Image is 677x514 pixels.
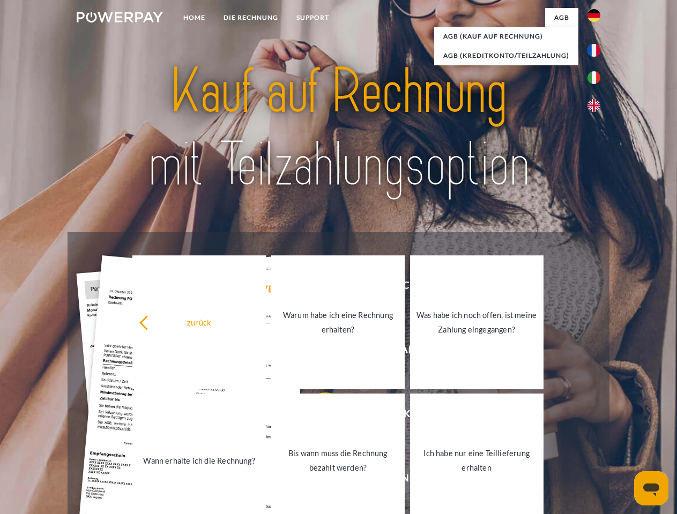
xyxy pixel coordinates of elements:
iframe: Schaltfläche zum Öffnen des Messaging-Fensters [634,471,668,505]
img: de [587,9,600,22]
a: Was habe ich noch offen, ist meine Zahlung eingegangen? [410,255,544,389]
a: SUPPORT [287,8,338,27]
a: agb [545,8,578,27]
div: Bis wann muss die Rechnung bezahlt werden? [278,446,398,475]
div: Was habe ich noch offen, ist meine Zahlung eingegangen? [416,308,537,337]
img: it [587,71,600,84]
a: Home [174,8,214,27]
div: Warum habe ich eine Rechnung erhalten? [278,308,398,337]
a: AGB (Kreditkonto/Teilzahlung) [434,46,578,65]
div: zurück [139,315,259,329]
img: title-powerpay_de.svg [102,51,575,205]
a: DIE RECHNUNG [214,8,287,27]
a: AGB (Kauf auf Rechnung) [434,27,578,46]
div: Ich habe nur eine Teillieferung erhalten [416,446,537,475]
div: Wann erhalte ich die Rechnung? [139,453,259,467]
img: logo-powerpay-white.svg [77,12,163,22]
img: en [587,99,600,112]
img: fr [587,44,600,57]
